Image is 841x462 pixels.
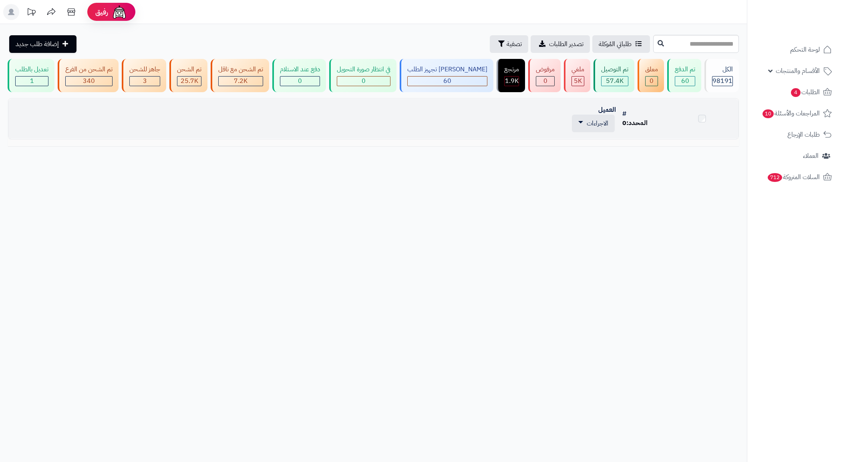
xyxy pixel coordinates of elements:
[752,40,836,59] a: لوحة التحكم
[650,76,654,86] span: 0
[218,65,263,74] div: تم الشحن مع ناقل
[712,65,733,74] div: الكل
[527,59,562,92] a: مرفوض 0
[30,76,34,86] span: 1
[181,76,198,86] span: 25.7K
[495,59,527,92] a: مرتجع 1.9K
[562,59,592,92] a: ملغي 5K
[209,59,271,92] a: تم الشحن مع ناقل 7.2K
[763,109,774,118] span: 10
[636,59,666,92] a: معلق 0
[787,20,833,37] img: logo-2.png
[443,76,451,86] span: 60
[6,59,56,92] a: تعديل بالطلب 1
[219,77,263,86] div: 7222
[681,76,689,86] span: 60
[543,76,547,86] span: 0
[15,65,48,74] div: تعديل بالطلب
[646,77,658,86] div: 0
[337,77,390,86] div: 0
[606,76,624,86] span: 57.4K
[505,77,519,86] div: 1874
[111,4,127,20] img: ai-face.png
[280,65,320,74] div: دفع عند الاستلام
[572,77,584,86] div: 5030
[280,77,320,86] div: 0
[598,105,616,115] a: العميل
[752,104,836,123] a: المراجعات والأسئلة10
[703,59,740,92] a: الكل98191
[675,77,695,86] div: 60
[129,65,160,74] div: جاهز للشحن
[9,35,76,53] a: إضافة طلب جديد
[95,7,108,17] span: رفيق
[65,65,113,74] div: تم الشحن من الفرع
[16,39,59,49] span: إضافة طلب جديد
[177,65,201,74] div: تم الشحن
[571,65,584,74] div: ملغي
[407,65,487,74] div: [PERSON_NAME] تجهيز الطلب
[787,129,820,140] span: طلبات الإرجاع
[666,59,703,92] a: تم الدفع 60
[602,77,628,86] div: 57416
[66,77,112,86] div: 340
[803,150,819,161] span: العملاء
[21,4,41,22] a: تحديثات المنصة
[177,77,201,86] div: 25678
[408,77,487,86] div: 60
[622,118,626,128] span: 0
[531,35,590,53] a: تصدير الطلبات
[143,76,147,86] span: 3
[234,76,247,86] span: 7.2K
[130,77,160,86] div: 3
[490,35,528,53] button: تصفية
[790,87,820,98] span: الطلبات
[578,119,608,128] a: الاجراءات
[762,108,820,119] span: المراجعات والأسئلة
[752,83,836,102] a: الطلبات4
[83,76,95,86] span: 340
[271,59,328,92] a: دفع عند الاستلام 0
[599,39,632,49] span: طلباتي المُوكلة
[505,76,519,86] span: 1.9K
[120,59,168,92] a: جاهز للشحن 3
[645,65,658,74] div: معلق
[16,77,48,86] div: 1
[592,59,636,92] a: تم التوصيل 57.4K
[362,76,366,86] span: 0
[549,39,583,49] span: تصدير الطلبات
[536,77,554,86] div: 0
[767,171,820,183] span: السلات المتروكة
[790,44,820,55] span: لوحة التحكم
[56,59,120,92] a: تم الشحن من الفرع 340
[752,167,836,187] a: السلات المتروكة712
[712,76,732,86] span: 98191
[592,35,650,53] a: طلباتي المُوكلة
[675,65,695,74] div: تم الدفع
[536,65,555,74] div: مرفوض
[768,173,782,182] span: 712
[622,109,626,119] a: #
[337,65,390,74] div: في انتظار صورة التحويل
[791,88,801,97] span: 4
[752,125,836,144] a: طلبات الإرجاع
[574,76,582,86] span: 5K
[504,65,519,74] div: مرتجع
[507,39,522,49] span: تصفية
[168,59,209,92] a: تم الشحن 25.7K
[776,65,820,77] span: الأقسام والمنتجات
[587,119,608,128] span: الاجراءات
[298,76,302,86] span: 0
[752,146,836,165] a: العملاء
[328,59,398,92] a: في انتظار صورة التحويل 0
[398,59,495,92] a: [PERSON_NAME] تجهيز الطلب 60
[601,65,628,74] div: تم التوصيل
[622,119,662,128] div: المحدد:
